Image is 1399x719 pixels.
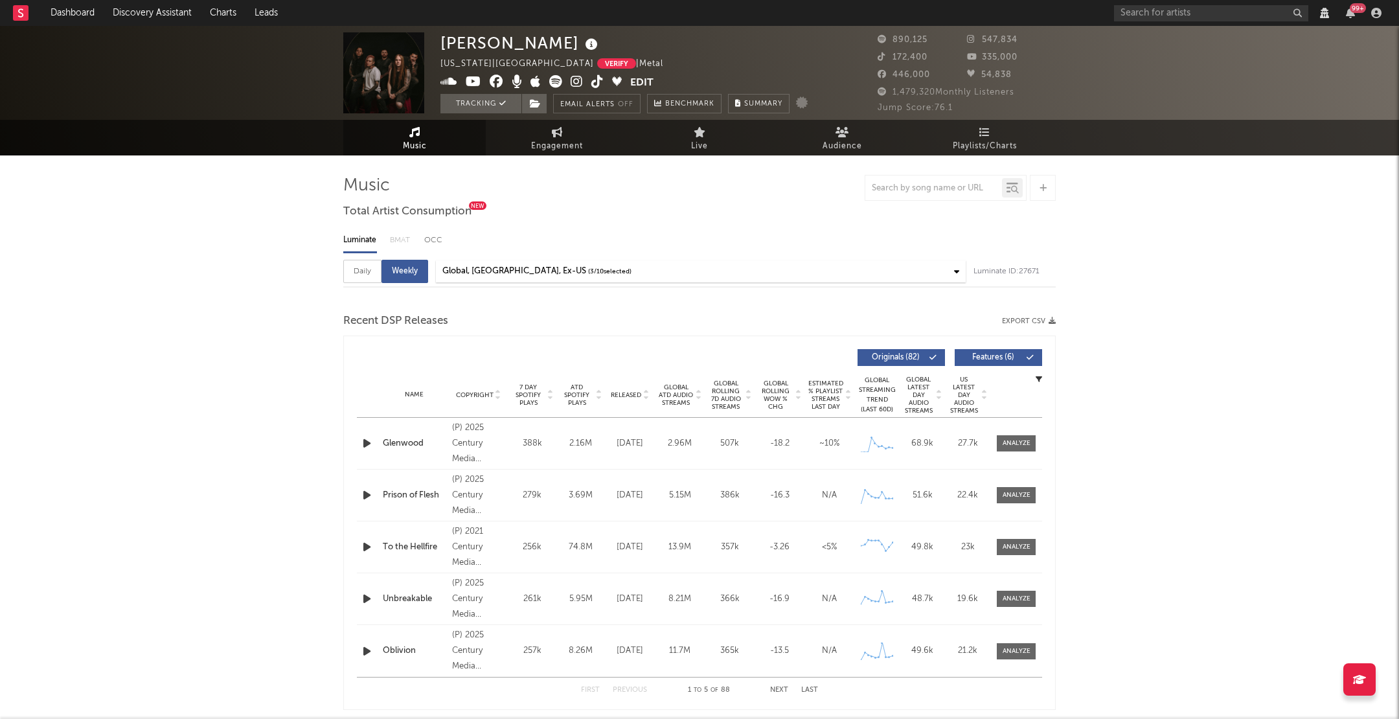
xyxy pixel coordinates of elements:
[808,645,851,657] div: N/A
[903,437,942,450] div: 68.9k
[1350,3,1366,13] div: 99 +
[808,437,851,450] div: ~ 10 %
[903,541,942,554] div: 49.8k
[452,472,505,519] div: (P) 2025 Century Media Records Ltd. under exclusive license from [PERSON_NAME]
[440,32,601,54] div: [PERSON_NAME]
[383,437,446,450] a: Glenwood
[442,264,586,279] div: Global, [GEOGRAPHIC_DATA], Ex-US
[955,349,1042,366] button: Features(6)
[383,541,446,554] a: To the Hellfire
[608,593,652,606] div: [DATE]
[967,36,1018,44] span: 547,834
[801,687,818,694] button: Last
[658,541,701,554] div: 13.9M
[758,437,801,450] div: -18.2
[823,139,862,154] span: Audience
[608,437,652,450] div: [DATE]
[711,687,718,693] span: of
[647,94,722,113] a: Benchmark
[581,687,600,694] button: First
[560,437,602,450] div: 2.16M
[948,541,987,554] div: 23k
[424,229,441,251] div: OCC
[1002,317,1056,325] button: Export CSV
[758,541,801,554] div: -3.26
[658,383,694,407] span: Global ATD Audio Streams
[511,593,553,606] div: 261k
[452,576,505,622] div: (P) 2025 Century Media Records Ltd. under exclusive license from [PERSON_NAME]
[1346,8,1355,18] button: 99+
[903,376,934,415] span: Global Latest Day Audio Streams
[744,100,782,108] span: Summary
[560,383,594,407] span: ATD Spotify Plays
[808,541,851,554] div: <5%
[808,380,843,411] span: Estimated % Playlist Streams Last Day
[608,541,652,554] div: [DATE]
[967,71,1012,79] span: 54,838
[343,314,448,329] span: Recent DSP Releases
[511,383,545,407] span: 7 Day Spotify Plays
[611,391,641,399] span: Released
[878,36,927,44] span: 890,125
[913,120,1056,155] a: Playlists/Charts
[708,541,751,554] div: 357k
[948,376,979,415] span: US Latest Day Audio Streams
[452,420,505,467] div: (P) 2025 Century Media Records Ltd. under exclusive license from [PERSON_NAME]
[440,94,521,113] button: Tracking
[808,489,851,502] div: N/A
[560,645,602,657] div: 8.26M
[808,593,851,606] div: N/A
[673,683,744,698] div: 1 5 88
[560,593,602,606] div: 5.95M
[903,645,942,657] div: 49.6k
[665,97,714,112] span: Benchmark
[758,489,801,502] div: -16.3
[618,101,633,108] em: Off
[343,260,381,283] div: Daily
[878,71,930,79] span: 446,000
[343,120,486,155] a: Music
[858,349,945,366] button: Originals(82)
[440,56,693,72] div: [US_STATE] | [GEOGRAPHIC_DATA] | Metal
[383,645,446,657] div: Oblivion
[858,376,896,415] div: Global Streaming Trend (Last 60D)
[1114,5,1308,21] input: Search for artists
[878,104,953,112] span: Jump Score: 76.1
[658,437,701,450] div: 2.96M
[381,260,428,283] div: Weekly
[658,593,701,606] div: 8.21M
[383,593,446,606] a: Unbreakable
[708,489,751,502] div: 386k
[903,593,942,606] div: 48.7k
[948,489,987,502] div: 22.4k
[511,645,553,657] div: 257k
[630,75,654,91] button: Edit
[560,489,602,502] div: 3.69M
[511,489,553,502] div: 279k
[758,593,801,606] div: -16.9
[628,120,771,155] a: Live
[948,593,987,606] div: 19.6k
[608,489,652,502] div: [DATE]
[553,94,641,113] button: Email AlertsOff
[452,524,505,571] div: (P) 2021 Century Media Records Ltd., under exclusive license from [PERSON_NAME]
[771,120,913,155] a: Audience
[865,183,1002,194] input: Search by song name or URL
[967,53,1018,62] span: 335,000
[658,489,701,502] div: 5.15M
[963,354,1023,361] span: Features ( 6 )
[588,264,631,279] span: ( 3 / 10 selected)
[728,94,790,113] button: Summary
[758,380,793,411] span: Global Rolling WoW % Chg
[708,380,744,411] span: Global Rolling 7D Audio Streams
[770,687,788,694] button: Next
[560,541,602,554] div: 74.8M
[531,139,583,154] span: Engagement
[511,541,553,554] div: 256k
[486,120,628,155] a: Engagement
[511,437,553,450] div: 388k
[708,645,751,657] div: 365k
[878,53,927,62] span: 172,400
[948,437,987,450] div: 27.7k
